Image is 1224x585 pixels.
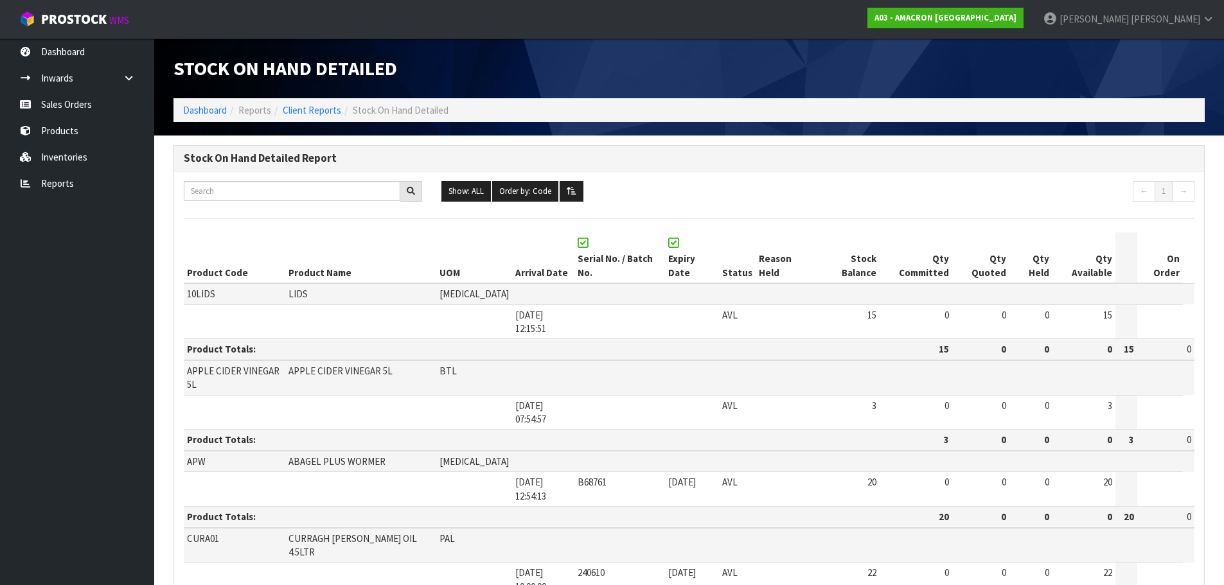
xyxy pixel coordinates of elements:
span: [DATE] 07:54:57 [515,399,546,425]
th: Qty Held [1009,232,1052,283]
span: 240610 [578,566,605,579]
strong: 20 [939,511,949,523]
img: cube-alt.png [19,11,35,27]
th: Serial No. / Batch No. [574,232,664,283]
th: Qty Quoted [952,232,1009,283]
span: 20 [1103,476,1112,488]
span: [DATE] [668,476,696,488]
th: On Order [1137,232,1183,283]
a: Client Reports [283,104,341,116]
th: Arrival Date [512,232,575,283]
span: 0 [1045,399,1049,412]
button: Show: ALL [441,181,491,202]
th: Product Code [184,232,285,283]
span: [MEDICAL_DATA] [439,455,509,467]
span: AVL [722,566,738,579]
span: B68761 [578,476,607,488]
strong: 0 [1001,433,1006,446]
strong: Product Totals: [187,433,256,446]
a: Dashboard [183,104,227,116]
input: Search [184,181,400,201]
span: 15 [1103,309,1112,321]
span: 0 [1002,309,1006,321]
a: → [1172,181,1194,202]
a: ← [1133,181,1155,202]
th: UOM [436,232,512,283]
span: 0 [945,566,949,579]
a: 1 [1155,181,1173,202]
strong: Product Totals: [187,343,256,355]
span: [PERSON_NAME] [1131,13,1200,25]
span: [PERSON_NAME] [1060,13,1129,25]
span: 22 [1103,566,1112,579]
span: 0 [1187,433,1191,446]
th: Stock Balance [815,232,880,283]
strong: 3 [1129,433,1134,446]
span: CURA01 [187,532,219,545]
span: AVL [722,476,738,488]
span: 0 [1002,476,1006,488]
span: 0 [1045,309,1049,321]
button: Order by: Code [492,181,558,202]
span: 0 [1045,476,1049,488]
strong: 15 [939,343,949,355]
h3: Stock On Hand Detailed Report [184,152,1194,164]
th: Reason Held [756,232,815,283]
span: ProStock [41,11,107,28]
span: LIDS [288,288,308,300]
span: 0 [945,476,949,488]
span: 0 [945,309,949,321]
span: [MEDICAL_DATA] [439,288,509,300]
span: Stock On Hand Detailed [353,104,448,116]
span: CURRAGH [PERSON_NAME] OIL 4.5LTR [288,532,417,558]
th: Qty Available [1052,232,1115,283]
span: 10LIDS [187,288,215,300]
span: [DATE] [668,566,696,579]
span: AVL [722,309,738,321]
nav: Page navigation [956,181,1194,205]
th: Qty Committed [880,232,952,283]
strong: 0 [1107,343,1112,355]
span: APPLE CIDER VINEGAR 5L [288,365,393,377]
strong: 0 [1001,343,1006,355]
th: Status [719,232,756,283]
span: 0 [945,399,949,412]
strong: 0 [1044,511,1049,523]
span: APPLE CIDER VINEGAR 5L [187,365,279,390]
span: ABAGEL PLUS WORMER [288,455,386,467]
span: BTL [439,365,457,377]
strong: 15 [1124,343,1134,355]
span: 20 [867,476,876,488]
strong: 0 [1107,433,1112,446]
span: 0 [1045,566,1049,579]
th: Expiry Date [665,232,719,283]
strong: 0 [1107,511,1112,523]
strong: A03 - AMACRON [GEOGRAPHIC_DATA] [874,12,1016,23]
span: [DATE] 12:15:51 [515,309,546,335]
span: 0 [1187,343,1191,355]
span: PAL [439,532,455,545]
span: Reports [238,104,271,116]
span: 0 [1002,399,1006,412]
strong: 0 [1044,433,1049,446]
span: 3 [872,399,876,412]
strong: 20 [1124,511,1134,523]
span: APW [187,455,206,467]
th: Product Name [285,232,436,283]
span: 3 [1108,399,1112,412]
span: 15 [867,309,876,321]
span: AVL [722,399,738,412]
strong: 3 [944,433,949,446]
span: [DATE] 12:54:13 [515,476,546,502]
strong: 0 [1044,343,1049,355]
strong: Product Totals: [187,511,256,523]
span: 0 [1002,566,1006,579]
small: WMS [109,14,129,26]
span: Stock On Hand Detailed [173,56,397,80]
strong: 0 [1001,511,1006,523]
span: 22 [867,566,876,579]
span: 0 [1187,511,1191,523]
